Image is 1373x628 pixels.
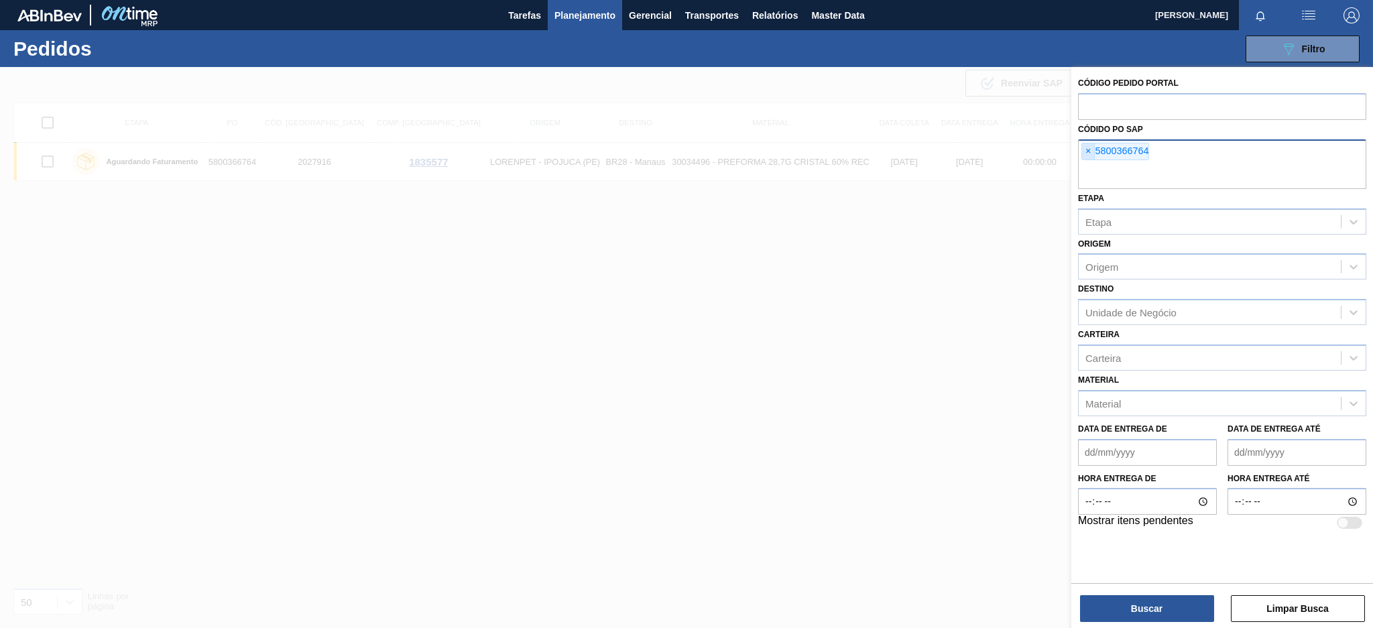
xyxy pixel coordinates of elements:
[1078,424,1167,434] label: Data de Entrega de
[1078,194,1104,203] label: Etapa
[1081,143,1149,160] div: 5800366764
[1246,36,1360,62] button: Filtro
[1085,216,1112,227] div: Etapa
[811,7,864,23] span: Master Data
[1085,307,1177,318] div: Unidade de Negócio
[1078,239,1111,249] label: Origem
[1082,143,1095,160] span: ×
[1078,375,1119,385] label: Material
[1078,125,1143,134] label: Códido PO SAP
[629,7,672,23] span: Gerencial
[1085,397,1121,409] div: Material
[13,41,216,56] h1: Pedidos
[17,9,82,21] img: TNhmsLtSVTkK8tSr43FrP2fwEKptu5GPRR3wAAAABJRU5ErkJggg==
[1085,261,1118,273] div: Origem
[1078,469,1217,489] label: Hora entrega de
[752,7,798,23] span: Relatórios
[1228,424,1321,434] label: Data de Entrega até
[1302,44,1325,54] span: Filtro
[1078,284,1114,294] label: Destino
[508,7,541,23] span: Tarefas
[1078,515,1193,531] label: Mostrar itens pendentes
[1301,7,1317,23] img: userActions
[1078,330,1120,339] label: Carteira
[1228,439,1366,466] input: dd/mm/yyyy
[1344,7,1360,23] img: Logout
[1085,352,1121,363] div: Carteira
[1078,439,1217,466] input: dd/mm/yyyy
[685,7,739,23] span: Transportes
[1228,469,1366,489] label: Hora entrega até
[1078,78,1179,88] label: Código Pedido Portal
[554,7,615,23] span: Planejamento
[1239,6,1282,25] button: Notificações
